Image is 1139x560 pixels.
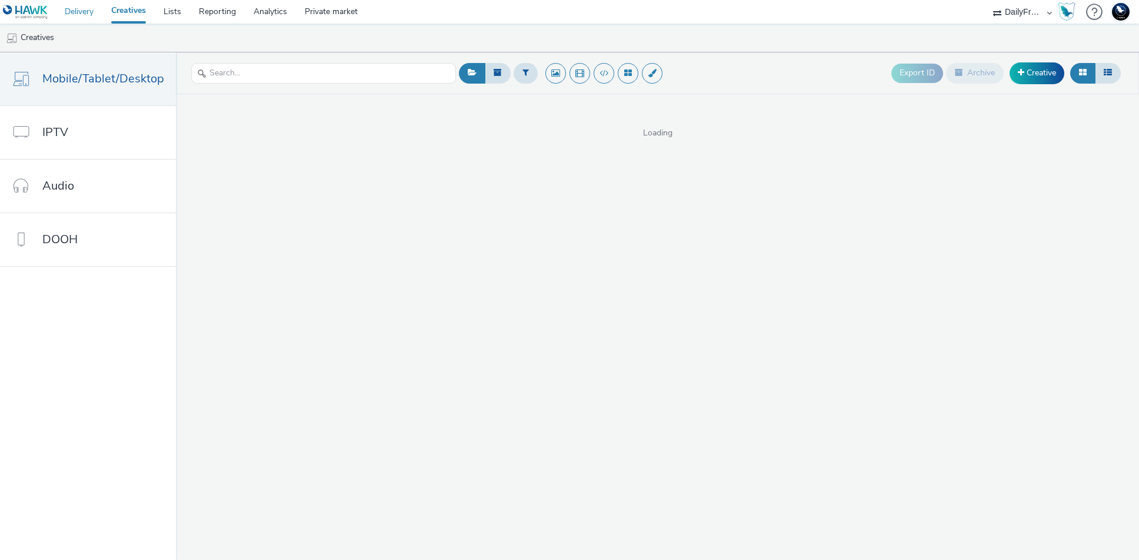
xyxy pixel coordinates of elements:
span: Loading [176,127,1139,139]
img: undefined Logo [3,5,48,19]
button: Grid [1070,63,1095,83]
span: Mobile/Tablet/Desktop [42,70,164,87]
img: Support Hawk [1112,3,1130,21]
a: Hawk Academy [1058,2,1080,21]
input: Search... [191,63,456,84]
img: mobile [6,32,18,44]
span: Audio [42,177,74,194]
button: Table [1095,63,1121,83]
button: Export ID [891,64,943,82]
a: Creative [1010,62,1064,84]
button: Archive [946,63,1004,83]
span: DOOH [42,231,78,248]
span: IPTV [42,124,68,141]
img: Hawk Academy [1058,2,1075,21]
